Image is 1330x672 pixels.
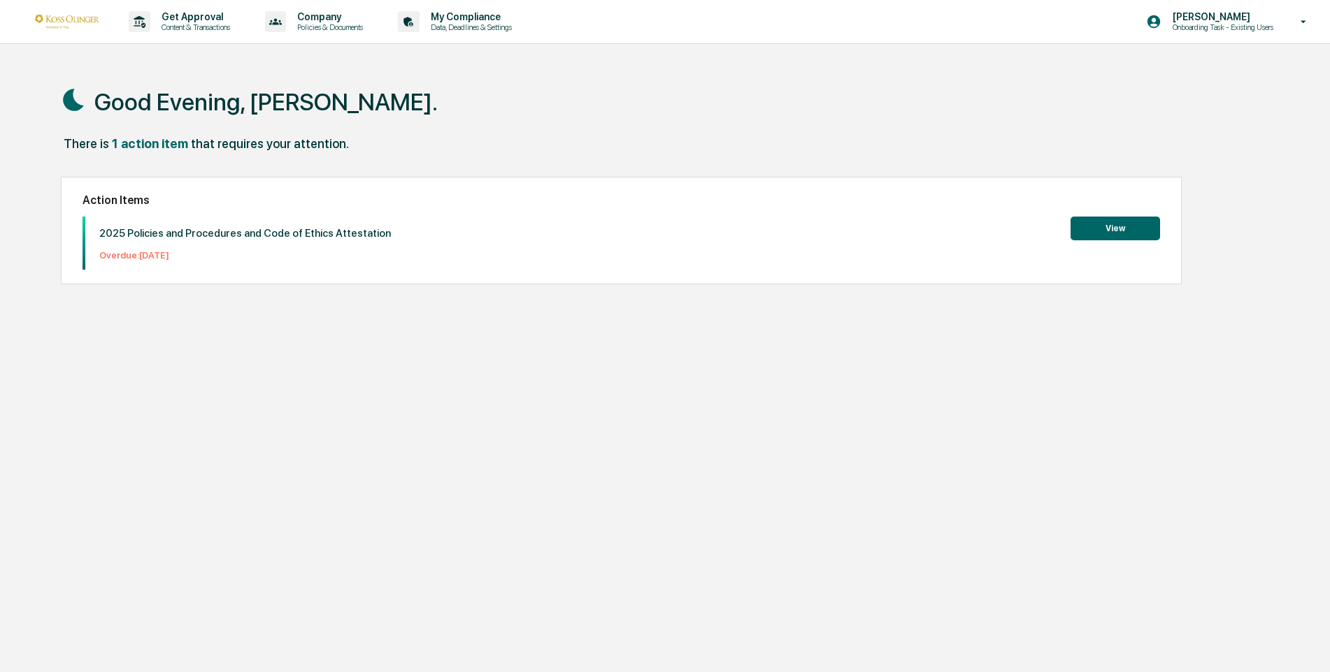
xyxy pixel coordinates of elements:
[94,88,438,116] h1: Good Evening, [PERSON_NAME].
[64,136,109,151] div: There is
[1161,22,1280,32] p: Onboarding Task - Existing Users
[191,136,349,151] div: that requires your attention.
[1161,11,1280,22] p: [PERSON_NAME]
[99,250,391,261] p: Overdue: [DATE]
[286,11,370,22] p: Company
[83,193,1160,207] h2: Action Items
[1071,221,1160,234] a: View
[150,11,237,22] p: Get Approval
[112,136,188,151] div: 1 action item
[34,15,101,28] img: logo
[420,11,519,22] p: My Compliance
[420,22,519,32] p: Data, Deadlines & Settings
[1071,217,1160,240] button: View
[286,22,370,32] p: Policies & Documents
[99,227,391,240] p: 2025 Policies and Procedures and Code of Ethics Attestation
[150,22,237,32] p: Content & Transactions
